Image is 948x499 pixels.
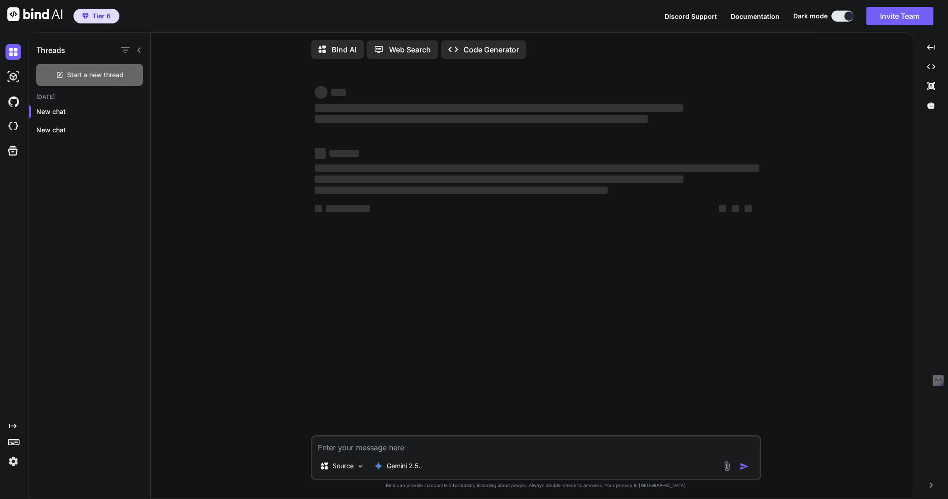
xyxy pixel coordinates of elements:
[92,11,111,21] span: Tier 6
[315,176,683,183] span: ‌
[6,44,21,60] img: darkChat
[745,205,752,212] span: ‌
[332,44,356,55] p: Bind AI
[6,69,21,85] img: darkAi-studio
[315,148,326,159] span: ‌
[6,119,21,134] img: cloudideIcon
[665,11,717,21] button: Discord Support
[315,104,683,112] span: ‌
[356,462,364,470] img: Pick Models
[315,205,322,212] span: ‌
[315,187,608,194] span: ‌
[793,11,828,21] span: Dark mode
[665,12,717,20] span: Discord Support
[463,44,519,55] p: Code Generator
[326,205,370,212] span: ‌
[331,89,346,96] span: ‌
[732,205,739,212] span: ‌
[866,7,933,25] button: Invite Team
[333,461,354,471] p: Source
[36,125,150,135] p: New chat
[315,164,759,172] span: ‌
[7,7,62,21] img: Bind AI
[731,11,779,21] button: Documentation
[315,115,648,123] span: ‌
[29,93,150,101] h2: [DATE]
[731,12,779,20] span: Documentation
[315,86,327,99] span: ‌
[387,461,422,471] p: Gemini 2.5..
[722,461,732,471] img: attachment
[6,454,21,469] img: settings
[73,9,119,23] button: premiumTier 6
[311,482,761,489] p: Bind can provide inaccurate information, including about people. Always double-check its answers....
[6,94,21,109] img: githubDark
[36,107,150,116] p: New chat
[82,13,89,19] img: premium
[36,45,65,56] h1: Threads
[389,44,431,55] p: Web Search
[739,462,749,471] img: icon
[67,70,124,79] span: Start a new thread
[719,205,726,212] span: ‌
[374,461,383,471] img: Gemini 2.5 flash
[329,150,359,157] span: ‌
